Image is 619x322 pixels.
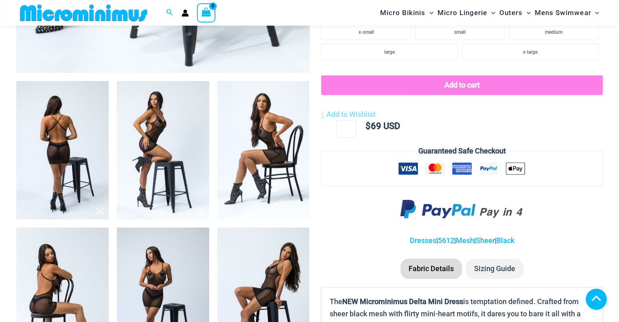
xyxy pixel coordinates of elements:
a: View Shopping Cart, empty [197,3,216,22]
span: Outers [499,2,523,23]
input: Product quantity [337,120,356,137]
img: Delta Black Hearts 5612 Dress [117,81,209,219]
span: Micro Lingerie [437,2,487,23]
a: Mens SwimwearMenu ToggleMenu Toggle [533,2,601,23]
img: MM SHOP LOGO FLAT [17,4,151,22]
li: Sizing Guide [466,258,523,279]
p: | | | | [321,234,603,247]
b: NEW Microminimus Delta Mini Dress [342,297,463,306]
legend: Guaranteed Safe Checkout [415,145,509,157]
span: x-small [359,29,374,35]
span: Menu Toggle [487,2,495,23]
span: Menu Toggle [523,2,531,23]
span: $ [365,121,371,131]
bdi: 69 USD [365,121,400,131]
img: Delta Black Hearts 5612 Dress [217,81,310,219]
span: large [384,49,395,55]
span: Menu Toggle [425,2,433,23]
button: Add to cart [321,75,603,95]
li: small [415,24,505,40]
a: Micro BikinisMenu ToggleMenu Toggle [378,2,435,23]
li: Fabric Details [400,258,462,279]
span: Add to Wishlist [326,110,376,118]
nav: Site Navigation [377,1,603,24]
a: Micro LingerieMenu ToggleMenu Toggle [435,2,497,23]
span: medium [545,29,562,35]
a: Sheer [476,236,495,245]
a: Add to Wishlist [321,108,375,120]
span: small [454,29,466,35]
a: OutersMenu ToggleMenu Toggle [497,2,533,23]
a: Mesh [456,236,474,245]
a: Account icon link [182,9,189,17]
li: x-large [462,44,599,60]
a: Black [497,236,514,245]
a: Dresses [410,236,436,245]
li: x-small [321,24,411,40]
span: Menu Toggle [591,2,599,23]
span: x-large [523,49,538,55]
li: medium [509,24,599,40]
span: Micro Bikinis [380,2,425,23]
img: Delta Black Hearts 5612 Dress [16,81,109,219]
a: 5612 [438,236,454,245]
a: Search icon link [166,8,173,18]
span: Mens Swimwear [535,2,591,23]
li: large [321,44,458,60]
